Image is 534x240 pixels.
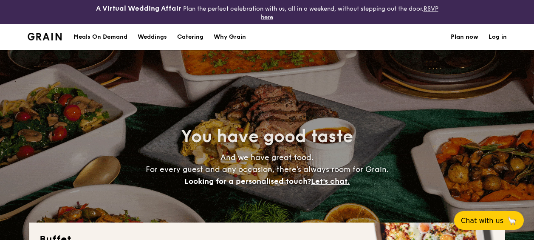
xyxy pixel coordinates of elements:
[68,24,133,50] a: Meals On Demand
[184,177,311,186] span: Looking for a personalised touch?
[89,3,445,21] div: Plan the perfect celebration with us, all in a weekend, without stepping out the door.
[507,216,517,226] span: 🦙
[461,217,503,225] span: Chat with us
[454,211,524,230] button: Chat with us🦙
[133,24,172,50] a: Weddings
[73,24,127,50] div: Meals On Demand
[181,126,353,147] span: You have good taste
[28,33,62,40] img: Grain
[172,24,209,50] a: Catering
[146,153,389,186] span: And we have great food. For every guest and any occasion, there’s always room for Grain.
[28,33,62,40] a: Logotype
[214,24,246,50] div: Why Grain
[489,24,507,50] a: Log in
[177,24,203,50] h1: Catering
[311,177,350,186] span: Let's chat.
[451,24,478,50] a: Plan now
[209,24,251,50] a: Why Grain
[96,3,181,14] h4: A Virtual Wedding Affair
[138,24,167,50] div: Weddings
